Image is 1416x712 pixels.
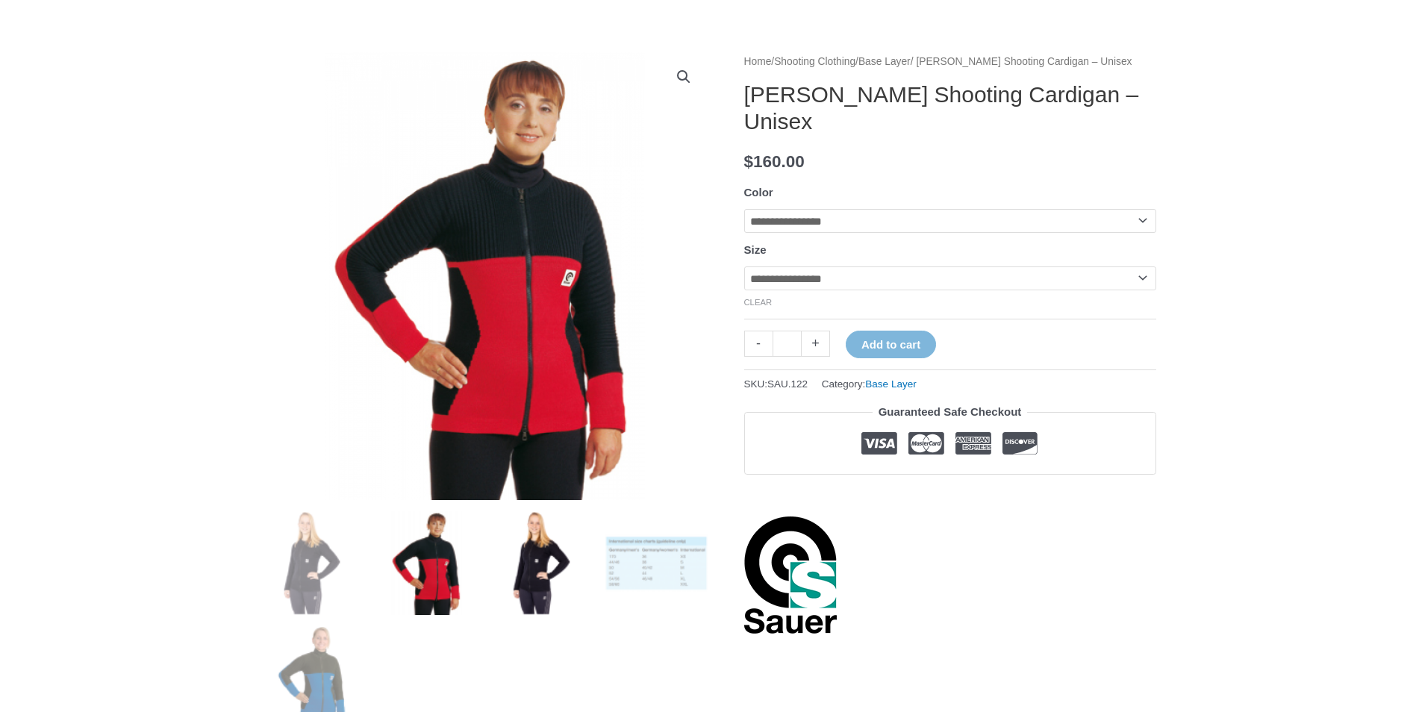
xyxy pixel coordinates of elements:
a: Shooting Clothing [774,56,855,67]
span: SAU.122 [767,378,808,390]
button: Add to cart [846,331,936,358]
img: Sauer Shooting Cardigan - Unisex - Image 2 [261,52,708,500]
a: Clear options [744,298,773,307]
img: Sauer Shooting Cardigan - Unisex - Image 2 [375,511,478,615]
span: $ [744,152,754,171]
span: Category: [822,375,917,393]
legend: Guaranteed Safe Checkout [873,402,1028,422]
input: Product quantity [773,331,802,357]
a: Base Layer [865,378,916,390]
h1: [PERSON_NAME] Shooting Cardigan – Unisex [744,81,1156,135]
nav: Breadcrumb [744,52,1156,72]
img: Sauer Shooting Cardigan - Unisex [261,511,364,615]
img: Sauer Shooting Cardigan - Unisex - Image 4 [605,511,708,615]
a: - [744,331,773,357]
label: Color [744,186,773,199]
iframe: Customer reviews powered by Trustpilot [744,486,1156,504]
a: Base Layer [858,56,911,67]
span: SKU: [744,375,808,393]
img: Sauer Shooting Cardigan - Unisex - Image 3 [490,511,593,615]
bdi: 160.00 [744,152,805,171]
a: Sauer Shooting Sportswear [744,515,838,634]
a: View full-screen image gallery [670,63,697,90]
a: Home [744,56,772,67]
label: Size [744,243,767,256]
a: + [802,331,830,357]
